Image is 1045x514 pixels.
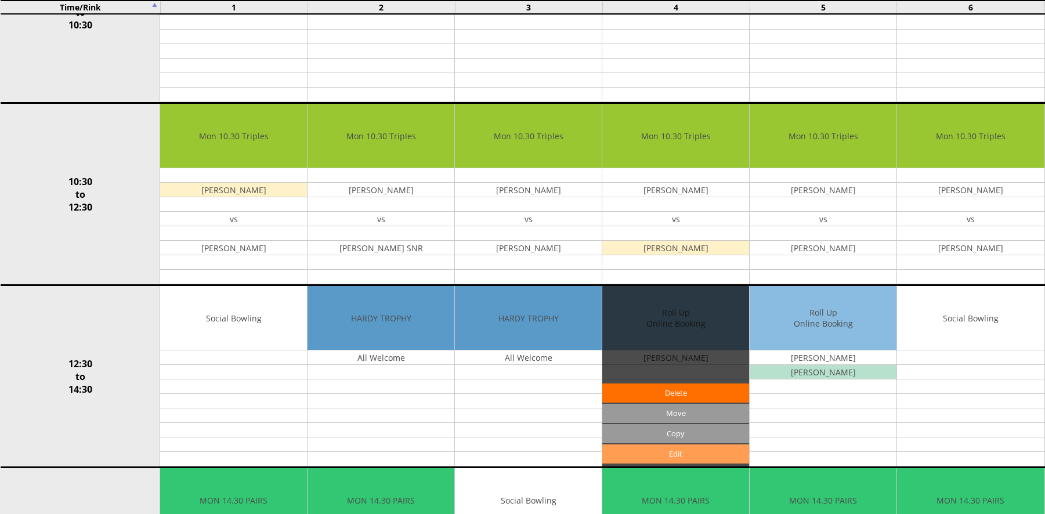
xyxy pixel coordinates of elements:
[602,383,749,403] a: Delete
[897,212,1044,226] td: vs
[602,444,749,464] a: Edit
[897,1,1044,14] td: 6
[897,286,1044,350] td: Social Bowling
[308,183,454,197] td: [PERSON_NAME]
[602,424,749,443] input: Copy
[160,183,307,197] td: [PERSON_NAME]
[750,1,897,14] td: 5
[308,1,455,14] td: 2
[897,241,1044,255] td: [PERSON_NAME]
[750,241,896,255] td: [PERSON_NAME]
[602,1,750,14] td: 4
[308,212,454,226] td: vs
[897,104,1044,168] td: Mon 10.30 Triples
[455,350,602,365] td: All Welcome
[455,104,602,168] td: Mon 10.30 Triples
[750,183,896,197] td: [PERSON_NAME]
[308,104,454,168] td: Mon 10.30 Triples
[455,286,602,350] td: HARDY TROPHY
[160,241,307,255] td: [PERSON_NAME]
[602,183,749,197] td: [PERSON_NAME]
[455,241,602,255] td: [PERSON_NAME]
[160,1,308,14] td: 1
[455,1,602,14] td: 3
[750,350,896,365] td: [PERSON_NAME]
[1,1,160,14] td: Time/Rink
[308,286,454,350] td: HARDY TROPHY
[455,183,602,197] td: [PERSON_NAME]
[160,104,307,168] td: Mon 10.30 Triples
[160,212,307,226] td: vs
[750,212,896,226] td: vs
[160,286,307,350] td: Social Bowling
[602,404,749,423] input: Move
[455,212,602,226] td: vs
[602,212,749,226] td: vs
[1,103,160,285] td: 10:30 to 12:30
[602,104,749,168] td: Mon 10.30 Triples
[750,286,896,350] td: Roll Up Online Booking
[1,285,160,468] td: 12:30 to 14:30
[897,183,1044,197] td: [PERSON_NAME]
[750,104,896,168] td: Mon 10.30 Triples
[308,241,454,255] td: [PERSON_NAME] SNR
[602,241,749,255] td: [PERSON_NAME]
[308,350,454,365] td: All Welcome
[750,365,896,379] td: [PERSON_NAME]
